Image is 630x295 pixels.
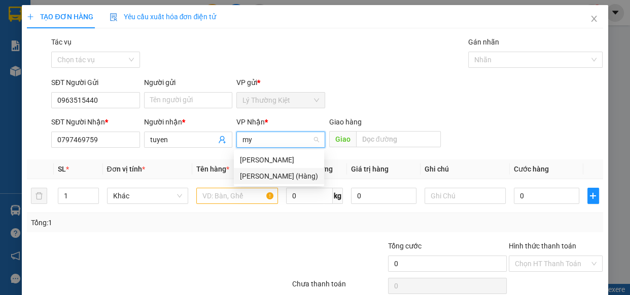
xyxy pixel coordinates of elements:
div: Mỹ Hương [234,152,324,168]
span: Đơn vị tính [107,165,145,173]
div: hiếu [97,21,179,33]
span: kg [333,188,343,204]
div: [PERSON_NAME] [240,154,318,165]
div: SĐT Người Gửi [51,77,140,88]
div: 0978248673 [9,45,90,59]
input: Dọc đường [356,131,441,147]
th: Ghi chú [421,159,510,179]
div: 0989945165 [97,33,179,47]
input: VD: Bàn, Ghế [196,188,278,204]
span: Tổng cước [388,242,422,250]
span: close [590,15,598,23]
img: icon [110,13,118,21]
span: Giao hàng [329,118,362,126]
div: Lý Thường Kiệt [9,9,90,33]
div: VP Bàu Cỏ [97,9,179,21]
label: Hình thức thanh toán [509,242,576,250]
span: SL [58,165,66,173]
span: CR : [8,66,23,77]
input: 0 [351,188,416,204]
span: Giá trị hàng [351,165,389,173]
span: Lý Thường Kiệt [242,93,319,108]
span: Yêu cầu xuất hóa đơn điện tử [110,13,217,21]
span: Giao [329,131,356,147]
span: VP Nhận [236,118,265,126]
span: Khác [113,188,183,203]
div: [PERSON_NAME] (Hàng) [240,171,318,182]
span: Tên hàng [196,165,229,173]
span: Cước hàng [514,165,549,173]
div: Người gửi [144,77,233,88]
div: Tổng: 1 [31,217,244,228]
span: TẠO ĐƠN HÀNG [27,13,93,21]
span: Nhận: [97,10,121,20]
div: Mỹ Hương (Hàng) [234,168,324,184]
div: Người nhận [144,116,233,128]
button: delete [31,188,47,204]
div: VP gửi [236,77,325,88]
span: plus [27,13,34,20]
button: Close [580,5,608,33]
div: SĐT Người Nhận [51,116,140,128]
button: plus [587,188,599,204]
span: user-add [218,136,226,144]
label: Tác vụ [51,38,72,46]
div: ĐÔ [9,33,90,45]
span: plus [588,192,599,200]
div: 50.000 [8,65,91,77]
input: Ghi Chú [425,188,506,204]
span: Gửi: [9,10,24,20]
label: Gán nhãn [468,38,499,46]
